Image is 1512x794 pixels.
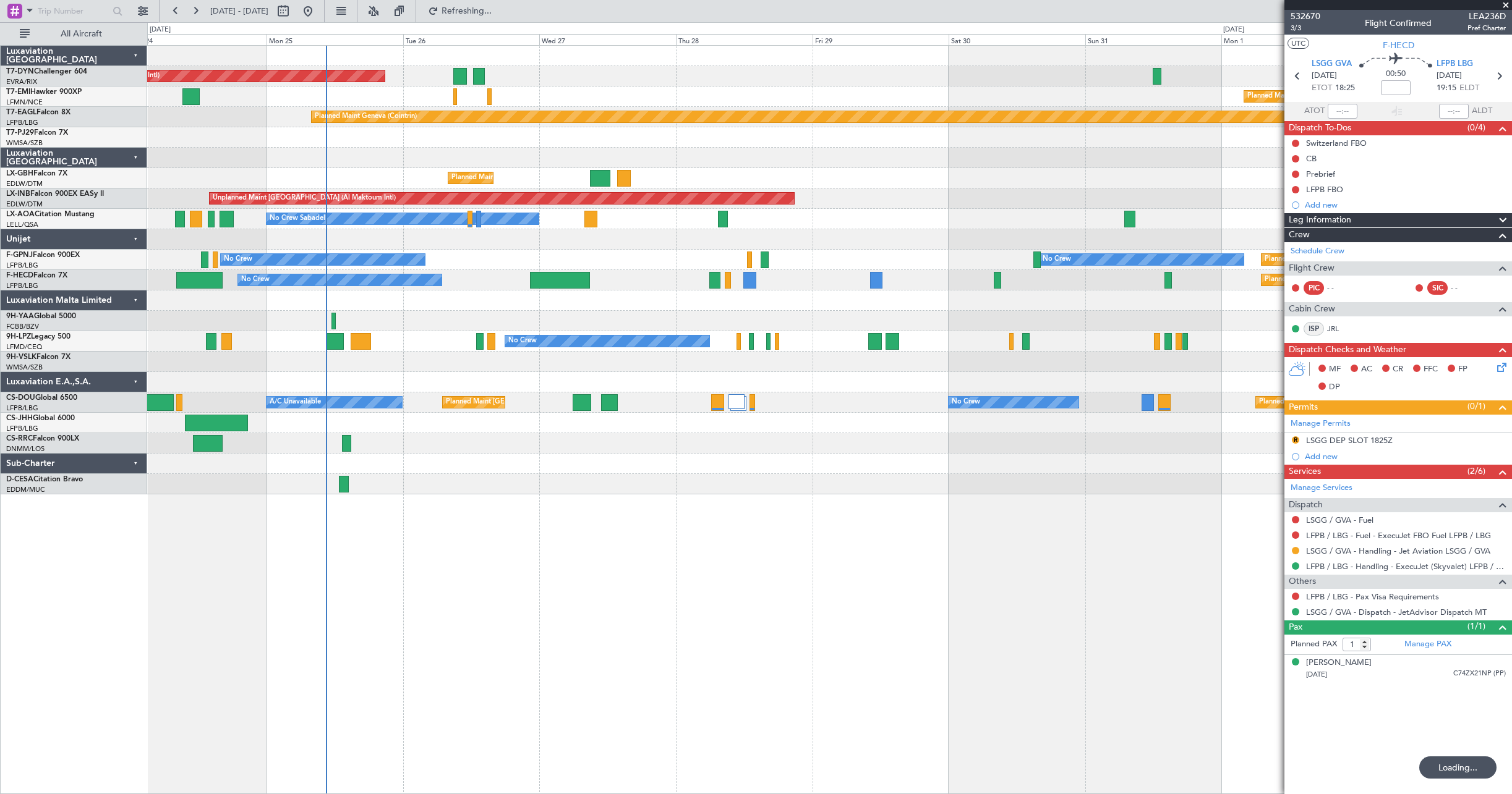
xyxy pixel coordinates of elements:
a: 9H-VSLKFalcon 7X [6,353,70,361]
span: Permits [1289,400,1318,415]
button: All Aircraft [14,24,134,44]
div: - - [1451,282,1479,294]
span: [DATE] - [DATE] [210,6,268,17]
span: CR [1393,363,1403,376]
button: R [1292,436,1299,444]
a: Schedule Crew [1291,245,1344,258]
span: AC [1361,363,1372,376]
div: Add new [1305,200,1506,210]
span: CS-DOU [6,394,35,402]
span: LEA236D [1467,10,1506,23]
span: All Aircraft [32,30,130,38]
a: JRL [1327,323,1355,334]
a: T7-DYNChallenger 604 [6,68,87,75]
a: LFMD/CEQ [6,342,42,352]
span: LSGG GVA [1312,58,1352,70]
a: EDLW/DTM [6,200,43,209]
div: [DATE] [150,25,171,35]
div: Tue 26 [403,34,540,45]
div: Planned Maint [GEOGRAPHIC_DATA] ([GEOGRAPHIC_DATA]) [1259,393,1454,412]
span: [DATE] [1306,670,1327,679]
div: Flight Confirmed [1365,17,1432,30]
span: C74ZX21NP (PP) [1453,669,1506,679]
a: LX-INBFalcon 900EX EASy II [6,190,104,198]
span: Dispatch [1289,498,1323,512]
span: ELDT [1459,82,1479,95]
span: ETOT [1312,82,1332,95]
a: 9H-YAAGlobal 5000 [6,313,76,320]
a: LFPB / LBG - Handling - ExecuJet (Skyvalet) LFPB / LBG [1306,561,1506,572]
a: LFPB/LBG [6,424,38,433]
div: ISP [1304,322,1324,336]
a: EDDM/MUC [6,485,45,494]
div: LFPB FBO [1306,184,1343,195]
a: Manage Permits [1291,418,1351,430]
span: Refreshing... [441,7,493,15]
a: LSGG / GVA - Fuel [1306,515,1373,525]
div: No Crew [952,393,980,412]
a: WMSA/SZB [6,138,43,148]
span: T7-EAGL [6,109,36,116]
input: --:-- [1328,104,1357,119]
span: Crew [1289,228,1310,242]
div: Mon 1 [1221,34,1358,45]
span: FP [1458,363,1467,376]
div: [DATE] [1223,25,1244,35]
a: WMSA/SZB [6,363,43,372]
a: D-CESACitation Bravo [6,476,83,483]
div: LSGG DEP SLOT 1825Z [1306,435,1393,446]
span: [DATE] [1437,70,1462,82]
span: DP [1329,381,1340,394]
div: - - [1327,282,1355,294]
span: Dispatch To-Dos [1289,121,1351,135]
a: LSGG / GVA - Handling - Jet Aviation LSGG / GVA [1306,546,1490,556]
span: Dispatch Checks and Weather [1289,343,1406,357]
a: T7-EAGLFalcon 8X [6,109,70,116]
a: EVRA/RIX [6,77,37,87]
a: FCBB/BZV [6,322,39,331]
span: T7-EMI [6,88,30,96]
span: (0/4) [1467,121,1485,134]
a: CS-RRCFalcon 900LX [6,435,79,442]
span: CS-RRC [6,435,33,442]
div: PIC [1304,281,1324,295]
span: Flight Crew [1289,261,1335,276]
div: CB [1306,153,1317,164]
div: Planned Maint Chester [1247,87,1318,106]
span: LFPB LBG [1437,58,1473,70]
a: Manage Services [1291,482,1352,494]
div: Switzerland FBO [1306,138,1367,148]
span: T7-PJ29 [6,129,34,137]
a: LSGG / GVA - Dispatch - JetAdvisor Dispatch MT [1306,607,1487,617]
span: Cabin Crew [1289,302,1335,316]
div: [PERSON_NAME] [1306,657,1372,669]
div: Thu 28 [676,34,813,45]
span: LX-GBH [6,170,33,177]
div: Planned Maint [GEOGRAPHIC_DATA] ([GEOGRAPHIC_DATA]) [446,393,641,412]
div: Add new [1305,451,1506,462]
a: LFPB/LBG [6,403,38,413]
div: Planned Maint [GEOGRAPHIC_DATA] ([GEOGRAPHIC_DATA]) [1265,250,1459,269]
a: LX-GBHFalcon 7X [6,170,67,177]
span: MF [1329,363,1341,376]
span: LX-AOA [6,211,35,218]
a: CS-JHHGlobal 6000 [6,415,75,422]
a: 9H-LPZLegacy 500 [6,333,70,340]
div: Sun 31 [1085,34,1222,45]
span: (0/1) [1467,400,1485,413]
div: Prebrief [1306,169,1335,179]
span: 9H-LPZ [6,333,31,340]
span: LX-INB [6,190,30,198]
span: Others [1289,575,1316,589]
div: No Crew [241,271,270,289]
a: LFPB/LBG [6,118,38,127]
span: D-CESA [6,476,33,483]
div: SIC [1427,281,1448,295]
button: Refreshing... [422,1,497,21]
a: F-HECDFalcon 7X [6,272,67,279]
span: F-GPNJ [6,251,33,259]
input: Trip Number [38,2,109,20]
span: Pref Charter [1467,23,1506,33]
a: DNMM/LOS [6,444,45,454]
div: Sat 30 [949,34,1085,45]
